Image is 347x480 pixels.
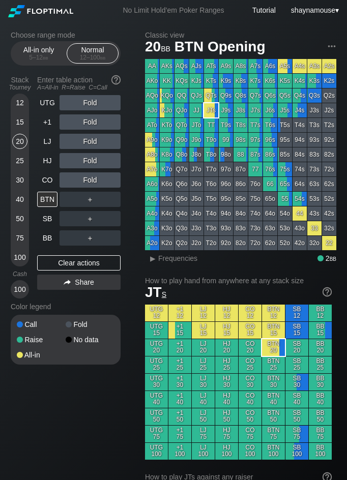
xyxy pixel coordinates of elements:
[248,177,263,191] div: 76o
[285,426,308,442] div: SB 75
[160,206,174,221] div: K4o
[278,206,292,221] div: 54o
[248,192,263,206] div: 75o
[107,6,239,17] div: No Limit Hold’em Poker Ranges
[262,339,285,356] div: BTN 20
[60,230,121,246] div: ＋
[239,356,262,373] div: CO 25
[173,39,267,56] span: BTN Opening
[248,147,263,162] div: 87s
[204,133,218,147] div: T9o
[234,118,248,132] div: T8s
[189,88,204,103] div: QJs
[145,118,159,132] div: ATo
[239,391,262,408] div: CO 40
[189,206,204,221] div: J4o
[60,114,121,130] div: Fold
[145,192,159,206] div: A5o
[168,426,191,442] div: +1 75
[262,305,285,321] div: BTN 12
[189,192,204,206] div: J5o
[145,277,332,285] h2: How to play hand from anywhere at any stack size
[248,103,263,117] div: J7s
[192,391,215,408] div: LJ 40
[322,88,336,103] div: Q2s
[252,6,276,14] a: Tutorial
[248,59,263,73] div: A7s
[215,374,238,391] div: HJ 30
[248,74,263,88] div: K7s
[145,322,168,339] div: UTG 15
[322,133,336,147] div: 92s
[263,88,277,103] div: Q6s
[219,206,233,221] div: 94o
[293,74,307,88] div: K4s
[204,118,218,132] div: TT
[215,408,238,425] div: HJ 50
[234,177,248,191] div: 86o
[278,192,292,206] div: 55
[293,192,307,206] div: 54s
[293,147,307,162] div: 84s
[168,356,191,373] div: +1 25
[12,192,27,207] div: 40
[248,206,263,221] div: 74o
[293,118,307,132] div: T4s
[145,59,159,73] div: AA
[160,74,174,88] div: KK
[215,305,238,321] div: HJ 12
[285,305,308,321] div: SB 12
[322,103,336,117] div: J2s
[262,356,285,373] div: BTN 25
[278,162,292,176] div: 75s
[189,103,204,117] div: JJ
[262,391,285,408] div: BTN 40
[37,172,57,188] div: CO
[189,147,204,162] div: J8o
[322,59,336,73] div: A2s
[189,59,204,73] div: AJs
[248,162,263,176] div: 77
[145,88,159,103] div: AQo
[234,133,248,147] div: 98s
[239,408,262,425] div: CO 50
[12,153,27,168] div: 25
[37,211,57,226] div: SB
[145,426,168,442] div: UTG 75
[307,192,322,206] div: 53s
[158,254,197,262] span: Frequencies
[143,39,172,56] span: 20
[293,162,307,176] div: 74s
[278,118,292,132] div: T5s
[204,221,218,235] div: T3o
[12,211,27,226] div: 50
[219,221,233,235] div: 93o
[37,134,57,149] div: LJ
[160,192,174,206] div: K5o
[175,59,189,73] div: AQs
[215,356,238,373] div: HJ 25
[263,147,277,162] div: 86s
[234,236,248,250] div: 82o
[192,408,215,425] div: LJ 50
[189,221,204,235] div: J3o
[161,42,170,53] span: bb
[192,339,215,356] div: LJ 20
[145,206,159,221] div: A4o
[219,133,233,147] div: 99
[263,221,277,235] div: 63o
[215,426,238,442] div: HJ 75
[66,336,114,343] div: No data
[234,103,248,117] div: J8s
[204,236,218,250] div: T2o
[192,356,215,373] div: LJ 25
[309,305,332,321] div: BB 12
[69,44,116,63] div: Normal
[215,322,238,339] div: HJ 15
[293,133,307,147] div: 94s
[12,282,27,297] div: 100
[37,95,57,110] div: UTG
[219,103,233,117] div: J9s
[307,118,322,132] div: T3s
[293,177,307,191] div: 64s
